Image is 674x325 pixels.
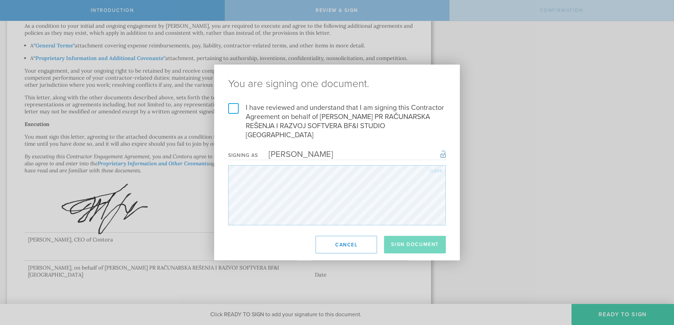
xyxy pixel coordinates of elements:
[258,149,333,159] div: [PERSON_NAME]
[316,236,377,253] button: Cancel
[228,103,446,140] label: I have reviewed and understand that I am signing this Contractor Agreement on behalf of [PERSON_N...
[228,152,258,158] div: Signing as
[228,79,446,89] ng-pluralize: You are signing one document.
[384,236,446,253] button: Sign Document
